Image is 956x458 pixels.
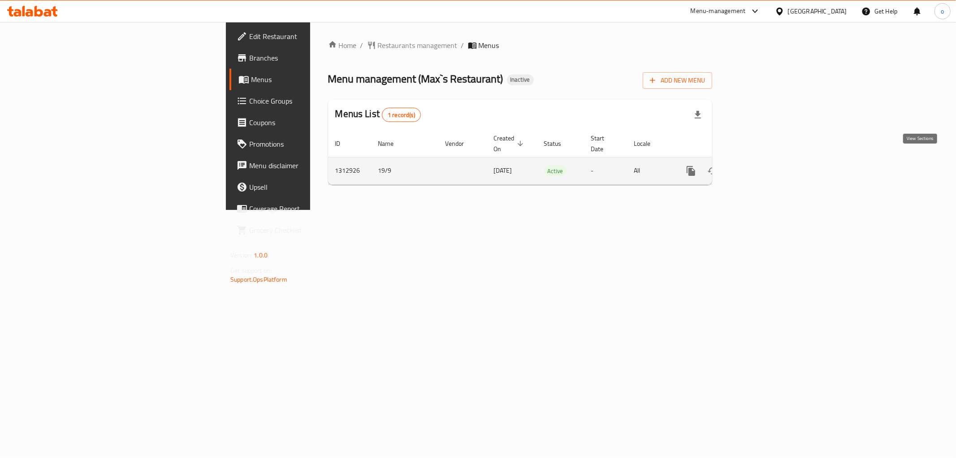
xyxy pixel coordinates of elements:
[507,76,534,83] span: Inactive
[544,138,573,149] span: Status
[378,40,458,51] span: Restaurants management
[249,139,378,149] span: Promotions
[229,90,385,112] a: Choice Groups
[544,166,567,176] div: Active
[254,249,268,261] span: 1.0.0
[229,26,385,47] a: Edit Restaurant
[691,6,746,17] div: Menu-management
[335,138,352,149] span: ID
[673,130,774,157] th: Actions
[702,160,723,182] button: Change Status
[479,40,499,51] span: Menus
[229,133,385,155] a: Promotions
[229,176,385,198] a: Upsell
[634,138,662,149] span: Locale
[249,117,378,128] span: Coupons
[643,72,712,89] button: Add New Menu
[494,165,512,176] span: [DATE]
[382,111,420,119] span: 1 record(s)
[328,130,774,185] table: enhanced table
[249,31,378,42] span: Edit Restaurant
[788,6,847,16] div: [GEOGRAPHIC_DATA]
[229,69,385,90] a: Menus
[230,265,272,276] span: Get support on:
[367,40,458,51] a: Restaurants management
[680,160,702,182] button: more
[230,274,287,285] a: Support.OpsPlatform
[328,40,712,51] nav: breadcrumb
[249,96,378,106] span: Choice Groups
[507,74,534,85] div: Inactive
[230,249,252,261] span: Version:
[941,6,944,16] span: o
[229,47,385,69] a: Branches
[249,225,378,236] span: Grocery Checklist
[229,112,385,133] a: Coupons
[229,198,385,219] a: Coverage Report
[249,203,378,214] span: Coverage Report
[229,155,385,176] a: Menu disclaimer
[371,157,438,184] td: 19/9
[544,166,567,176] span: Active
[249,52,378,63] span: Branches
[249,160,378,171] span: Menu disclaimer
[446,138,476,149] span: Vendor
[335,107,421,122] h2: Menus List
[650,75,705,86] span: Add New Menu
[687,104,709,126] div: Export file
[584,157,627,184] td: -
[328,69,503,89] span: Menu management ( Max`s Restaurant )
[251,74,378,85] span: Menus
[249,182,378,192] span: Upsell
[627,157,673,184] td: All
[382,108,421,122] div: Total records count
[494,133,526,154] span: Created On
[591,133,616,154] span: Start Date
[378,138,406,149] span: Name
[229,219,385,241] a: Grocery Checklist
[461,40,464,51] li: /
